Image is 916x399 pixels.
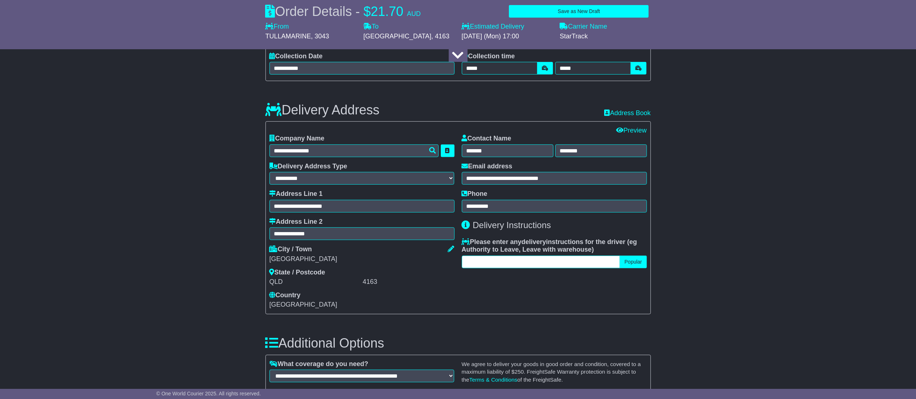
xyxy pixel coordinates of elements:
span: , 4163 [431,33,449,40]
div: [GEOGRAPHIC_DATA] [269,255,455,263]
label: Country [269,291,301,299]
span: AUD [407,10,421,17]
label: What coverage do you need? [269,360,368,368]
label: Estimated Delivery [462,23,553,31]
label: From [265,23,289,31]
span: delivery [522,238,546,245]
span: Delivery Instructions [473,220,551,230]
div: 4163 [363,278,455,286]
label: Address Line 2 [269,218,323,226]
span: eg Authority to Leave, Leave with warehouse [462,238,637,253]
a: Terms & Conditions [469,377,518,383]
div: [DATE] (Mon) 17:00 [462,33,553,41]
span: 21.70 [371,4,403,19]
label: Company Name [269,135,325,143]
a: Preview [616,127,647,134]
label: Collection Date [269,52,323,60]
span: © One World Courier 2025. All rights reserved. [156,391,261,396]
span: 250 [515,369,524,375]
label: City / Town [269,245,312,253]
label: Contact Name [462,135,511,143]
label: Email address [462,163,513,171]
button: Save as New Draft [509,5,649,18]
small: We agree to deliver your goods in good order and condition, covered to a maximum liability of $ .... [462,361,641,383]
a: Address Book [604,109,651,117]
span: [GEOGRAPHIC_DATA] [364,33,431,40]
label: Carrier Name [560,23,607,31]
label: Address Line 1 [269,190,323,198]
span: $ [364,4,371,19]
button: Popular [620,256,647,268]
label: State / Postcode [269,269,325,277]
span: , 3043 [311,33,329,40]
div: StarTrack [560,33,651,41]
label: Phone [462,190,488,198]
div: QLD [269,278,361,286]
div: Order Details - [265,4,421,19]
label: Delivery Address Type [269,163,347,171]
h3: Delivery Address [265,103,380,117]
span: TULLAMARINE [265,33,311,40]
h3: Additional Options [265,336,651,350]
span: [GEOGRAPHIC_DATA] [269,301,337,308]
label: Please enter any instructions for the driver ( ) [462,238,647,254]
label: To [364,23,379,31]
